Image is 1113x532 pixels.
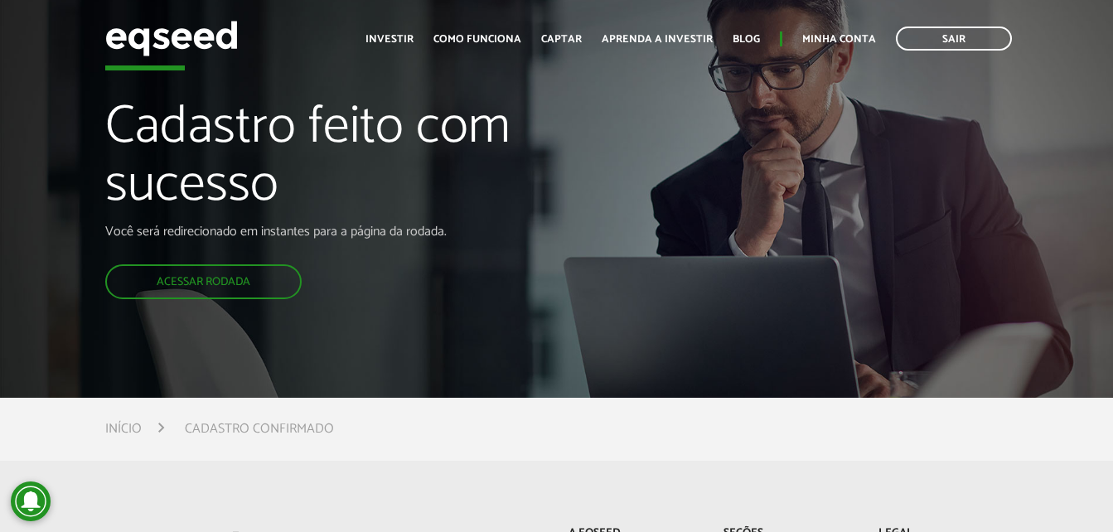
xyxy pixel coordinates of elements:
h1: Cadastro feito com sucesso [105,99,637,224]
a: Investir [365,34,414,45]
a: Captar [541,34,582,45]
a: Sair [896,27,1012,51]
li: Cadastro confirmado [185,418,334,440]
p: Você será redirecionado em instantes para a página da rodada. [105,224,637,239]
a: Acessar rodada [105,264,302,299]
a: Minha conta [802,34,876,45]
a: Início [105,423,142,436]
a: Blog [733,34,760,45]
a: Aprenda a investir [602,34,713,45]
a: Como funciona [433,34,521,45]
img: EqSeed [105,17,238,60]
